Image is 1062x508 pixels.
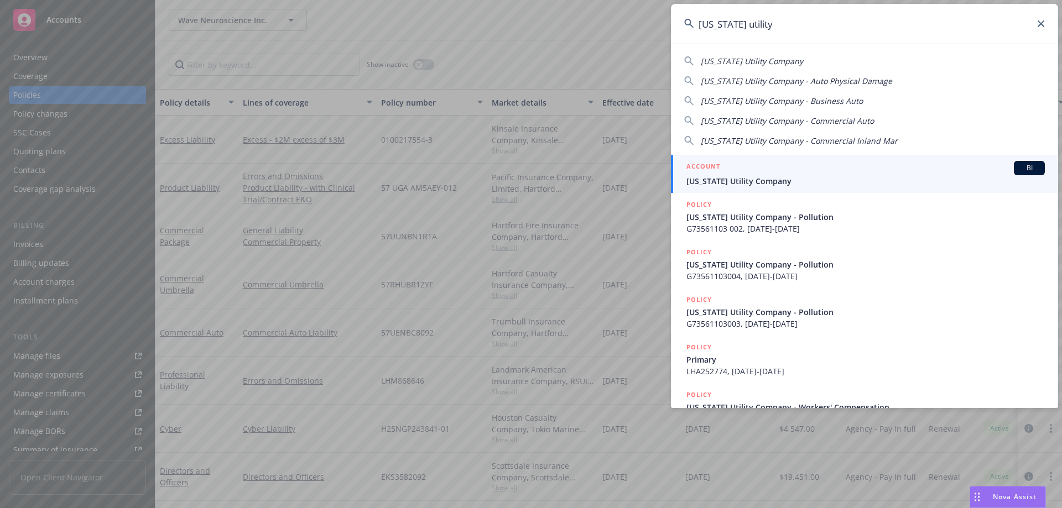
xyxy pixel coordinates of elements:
[970,486,984,507] div: Drag to move
[686,318,1045,329] span: G73561103003, [DATE]-[DATE]
[701,56,803,66] span: [US_STATE] Utility Company
[671,336,1058,383] a: POLICYPrimaryLHA252774, [DATE]-[DATE]
[686,175,1045,187] span: [US_STATE] Utility Company
[1018,163,1040,173] span: BI
[686,401,1045,413] span: [US_STATE] Utility Company - Workers' Compensation
[686,294,712,305] h5: POLICY
[671,288,1058,336] a: POLICY[US_STATE] Utility Company - PollutionG73561103003, [DATE]-[DATE]
[686,211,1045,223] span: [US_STATE] Utility Company - Pollution
[686,354,1045,365] span: Primary
[686,247,712,258] h5: POLICY
[701,116,874,126] span: [US_STATE] Utility Company - Commercial Auto
[686,365,1045,377] span: LHA252774, [DATE]-[DATE]
[686,259,1045,270] span: [US_STATE] Utility Company - Pollution
[686,306,1045,318] span: [US_STATE] Utility Company - Pollution
[671,155,1058,193] a: ACCOUNTBI[US_STATE] Utility Company
[686,223,1045,234] span: G73561103 002, [DATE]-[DATE]
[671,383,1058,431] a: POLICY[US_STATE] Utility Company - Workers' Compensation
[671,240,1058,288] a: POLICY[US_STATE] Utility Company - PollutionG73561103004, [DATE]-[DATE]
[701,135,898,146] span: [US_STATE] Utility Company - Commercial Inland Mar
[671,4,1058,44] input: Search...
[686,199,712,210] h5: POLICY
[993,492,1037,501] span: Nova Assist
[671,193,1058,240] a: POLICY[US_STATE] Utility Company - PollutionG73561103 002, [DATE]-[DATE]
[701,76,892,86] span: [US_STATE] Utility Company - Auto Physical Damage
[686,161,720,174] h5: ACCOUNT
[686,270,1045,282] span: G73561103004, [DATE]-[DATE]
[686,342,712,353] h5: POLICY
[686,389,712,400] h5: POLICY
[970,486,1046,508] button: Nova Assist
[701,96,863,106] span: [US_STATE] Utility Company - Business Auto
